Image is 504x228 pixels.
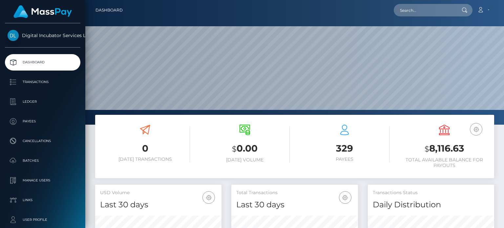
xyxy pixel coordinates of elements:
[373,199,489,211] h4: Daily Distribution
[399,157,489,168] h6: Total Available Balance for Payouts
[5,172,80,189] a: Manage Users
[100,190,217,196] h5: USD Volume
[394,4,455,16] input: Search...
[5,54,80,71] a: Dashboard
[8,176,78,185] p: Manage Users
[95,3,123,17] a: Dashboard
[100,199,217,211] h4: Last 30 days
[13,5,72,18] img: MassPay Logo
[232,144,237,154] small: $
[8,156,78,166] p: Batches
[8,116,78,126] p: Payees
[5,212,80,228] a: User Profile
[5,133,80,149] a: Cancellations
[8,97,78,107] p: Ledger
[8,30,19,41] img: Digital Incubator Services Limited
[5,153,80,169] a: Batches
[5,192,80,208] a: Links
[5,32,80,38] span: Digital Incubator Services Limited
[8,136,78,146] p: Cancellations
[200,157,290,163] h6: [DATE] Volume
[8,77,78,87] p: Transactions
[236,190,353,196] h5: Total Transactions
[373,190,489,196] h5: Transactions Status
[399,142,489,155] h3: 8,116.63
[5,113,80,130] a: Payees
[8,215,78,225] p: User Profile
[5,74,80,90] a: Transactions
[236,199,353,211] h4: Last 30 days
[300,142,389,155] h3: 329
[200,142,290,155] h3: 0.00
[100,142,190,155] h3: 0
[300,156,389,162] h6: Payees
[100,156,190,162] h6: [DATE] Transactions
[425,144,429,154] small: $
[8,195,78,205] p: Links
[5,93,80,110] a: Ledger
[8,57,78,67] p: Dashboard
